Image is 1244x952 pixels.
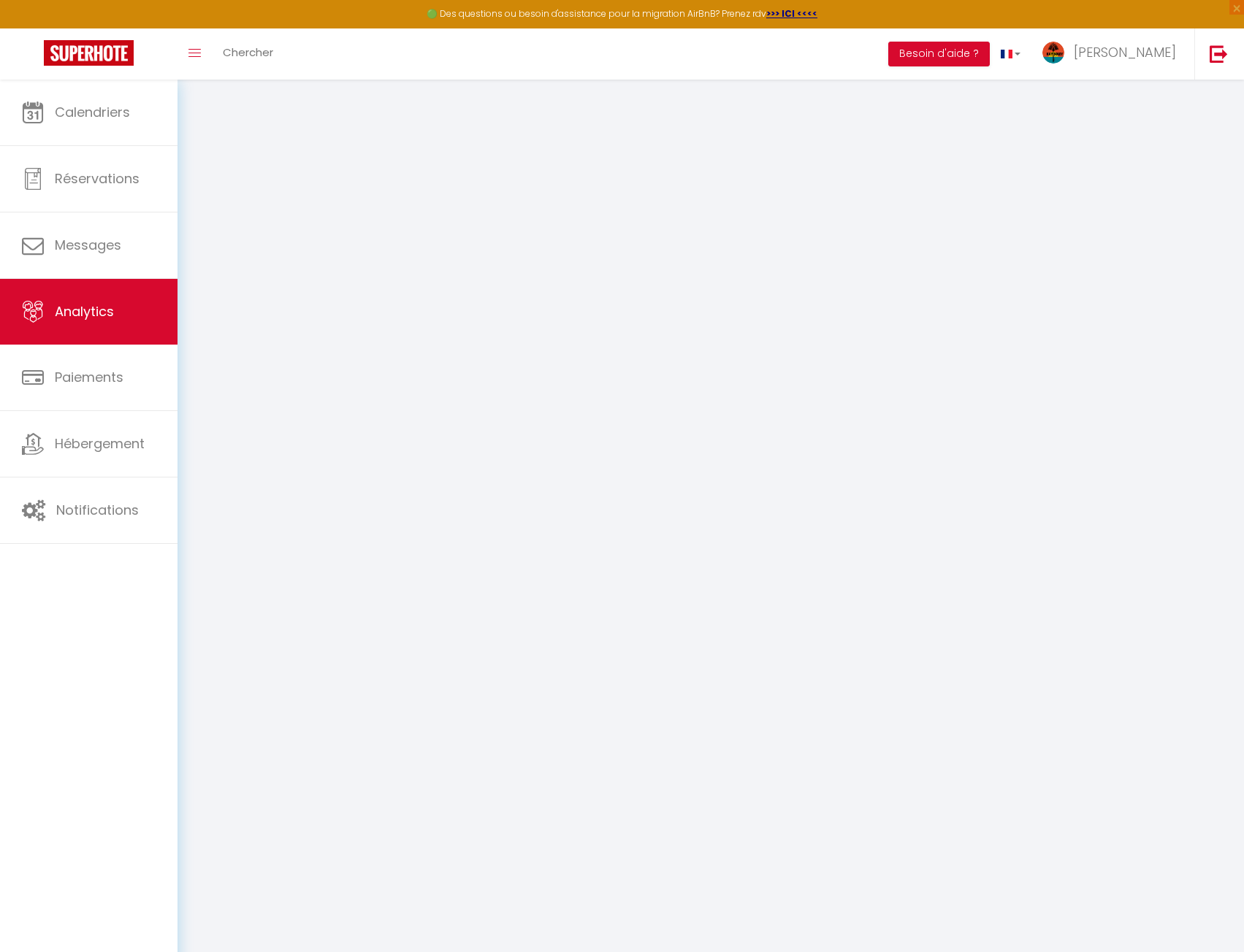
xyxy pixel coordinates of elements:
[55,368,123,386] span: Paiements
[1031,28,1194,80] a: ... [PERSON_NAME]
[55,169,140,188] span: Réservations
[55,236,121,254] span: Messages
[766,7,817,20] a: >>> ICI <<<<
[223,45,273,60] span: Chercher
[44,40,134,66] img: Super Booking
[55,103,130,121] span: Calendriers
[55,302,114,320] span: Analytics
[212,28,284,80] a: Chercher
[55,434,145,453] span: Hébergement
[1042,42,1064,64] img: ...
[1074,43,1176,61] span: [PERSON_NAME]
[1210,45,1228,63] img: logout
[56,501,139,519] span: Notifications
[888,42,990,66] button: Besoin d'aide ?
